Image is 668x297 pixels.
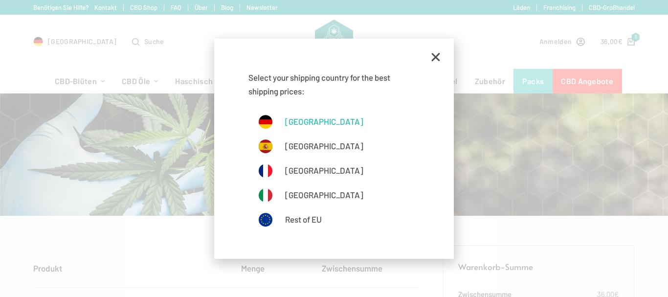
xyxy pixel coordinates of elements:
img: ES Flag [258,139,273,154]
a: [GEOGRAPHIC_DATA] [258,114,410,129]
img: FR Flag [258,163,273,178]
a: Rest of EU [258,212,410,227]
img: EU Flag [258,212,273,227]
img: IT Flag [258,188,273,203]
img: DE Flag [258,114,273,129]
p: Select your shipping country for the best shipping prices: [248,70,420,97]
a: [GEOGRAPHIC_DATA] [258,139,410,154]
a: [GEOGRAPHIC_DATA] [258,163,410,178]
a: [GEOGRAPHIC_DATA] [258,188,410,203]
